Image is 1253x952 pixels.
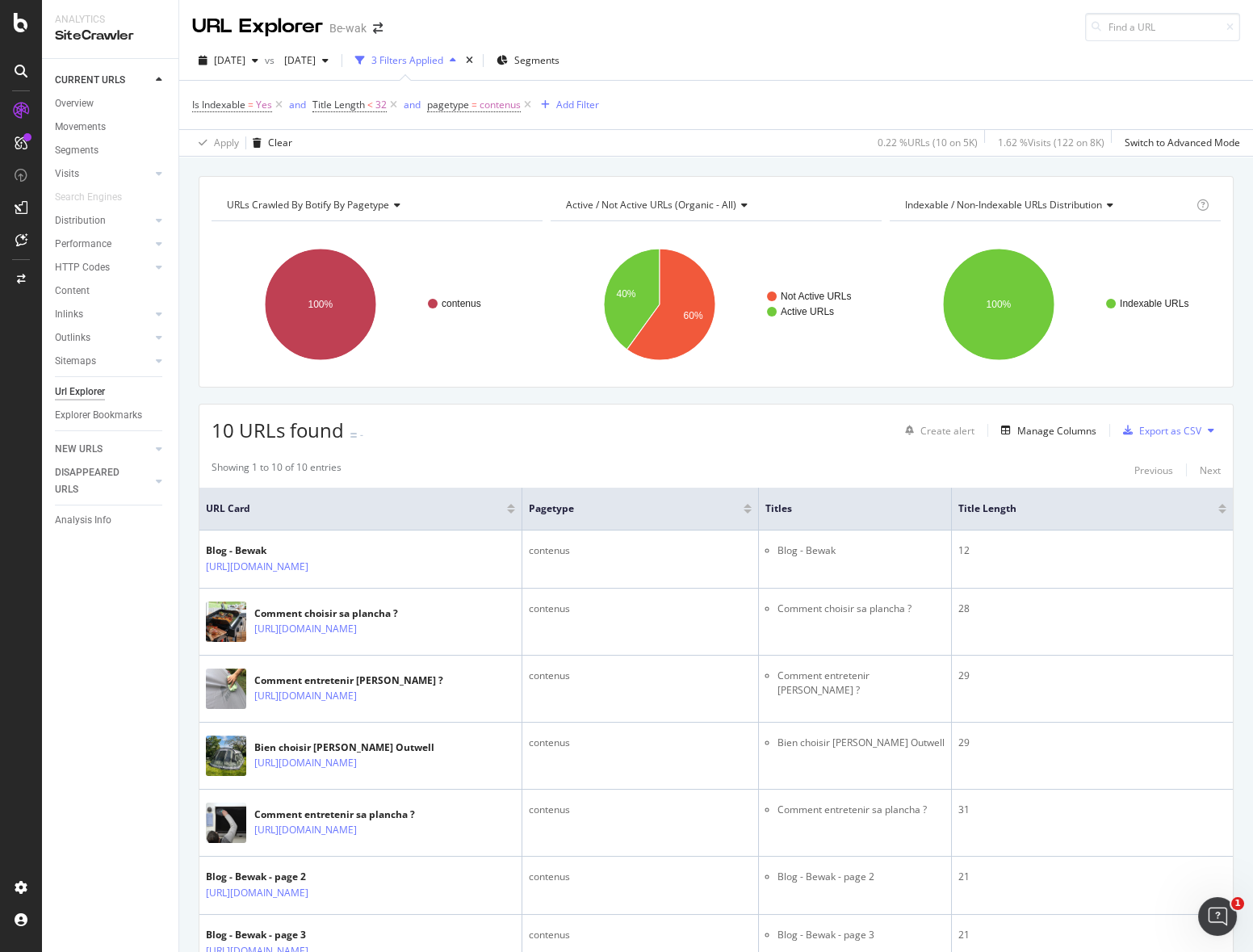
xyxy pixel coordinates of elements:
[55,384,105,401] div: Url Explorer
[986,299,1011,310] text: 100%
[777,928,945,942] li: Blog - Bewak - page 3
[206,602,246,642] img: main image
[404,98,421,111] div: and
[55,212,106,229] div: Distribution
[254,822,357,838] a: [URL][DOMAIN_NAME]
[777,870,945,884] li: Blog - Bewak - page 2
[1085,13,1240,41] input: Find a URL
[192,13,323,40] div: URL Explorer
[427,98,469,111] span: pagetype
[529,543,752,558] div: contenus
[55,283,167,300] a: Content
[254,740,434,755] div: Bien choisir [PERSON_NAME] Outwell
[254,755,357,771] a: [URL][DOMAIN_NAME]
[55,189,138,206] a: Search Engines
[529,870,752,884] div: contenus
[246,130,292,156] button: Clear
[55,407,167,424] a: Explorer Bookmarks
[1134,460,1173,480] button: Previous
[958,870,1226,884] div: 21
[490,48,566,73] button: Segments
[616,288,635,300] text: 40%
[206,669,246,709] img: main image
[312,98,365,111] span: Title Length
[265,53,278,67] span: vs
[890,234,1221,375] svg: A chart.
[1134,463,1173,477] div: Previous
[206,559,308,575] a: [URL][DOMAIN_NAME]
[214,136,239,149] div: Apply
[192,130,239,156] button: Apply
[55,259,151,276] a: HTTP Codes
[254,688,357,704] a: [URL][DOMAIN_NAME]
[227,198,389,212] span: URLs Crawled By Botify By pagetype
[206,803,246,843] img: main image
[55,13,166,27] div: Analytics
[1198,897,1237,936] iframe: Intercom live chat
[958,543,1226,558] div: 12
[878,136,978,149] div: 0.22 % URLs ( 10 on 5K )
[329,20,367,36] div: Be-wak
[777,803,945,817] li: Comment entretenir sa plancha ?
[206,885,308,901] a: [URL][DOMAIN_NAME]
[55,407,142,424] div: Explorer Bookmarks
[1139,424,1201,438] div: Export as CSV
[777,543,945,558] li: Blog - Bewak
[212,460,342,480] div: Showing 1 to 10 of 10 entries
[404,97,421,112] button: and
[463,52,476,69] div: times
[55,512,167,529] a: Analysis Info
[471,98,477,111] span: =
[212,234,543,375] svg: A chart.
[529,803,752,817] div: contenus
[55,464,136,498] div: DISAPPEARED URLS
[765,501,920,516] span: Titles
[55,119,106,136] div: Movements
[373,23,383,34] div: arrow-right-arrow-left
[55,353,96,370] div: Sitemaps
[254,807,415,822] div: Comment entretenir sa plancha ?
[1200,460,1221,480] button: Next
[529,736,752,750] div: contenus
[529,501,719,516] span: pagetype
[248,98,254,111] span: =
[529,602,752,616] div: contenus
[55,259,110,276] div: HTTP Codes
[514,53,559,67] span: Segments
[55,27,166,45] div: SiteCrawler
[192,98,245,111] span: Is Indexable
[958,803,1226,817] div: 31
[480,94,521,116] span: contenus
[1118,130,1240,156] button: Switch to Advanced Mode
[212,417,344,443] span: 10 URLs found
[360,428,363,442] div: -
[55,329,151,346] a: Outlinks
[1117,417,1201,443] button: Export as CSV
[529,669,752,683] div: contenus
[1017,424,1096,438] div: Manage Columns
[529,928,752,942] div: contenus
[902,192,1193,218] h4: Indexable / Non-Indexable URLs Distribution
[278,48,335,73] button: [DATE]
[998,136,1104,149] div: 1.62 % Visits ( 122 on 8K )
[563,192,867,218] h4: Active / Not Active URLs
[55,72,151,89] a: CURRENT URLS
[1200,463,1221,477] div: Next
[55,353,151,370] a: Sitemaps
[777,736,945,750] li: Bien choisir [PERSON_NAME] Outwell
[55,329,90,346] div: Outlinks
[55,236,151,253] a: Performance
[556,98,599,111] div: Add Filter
[55,236,111,253] div: Performance
[534,95,599,115] button: Add Filter
[777,669,945,698] li: Comment entretenir [PERSON_NAME] ?
[55,306,83,323] div: Inlinks
[55,441,151,458] a: NEW URLS
[55,119,167,136] a: Movements
[55,283,90,300] div: Content
[192,48,265,73] button: [DATE]
[55,189,122,206] div: Search Engines
[55,95,94,112] div: Overview
[958,602,1226,616] div: 28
